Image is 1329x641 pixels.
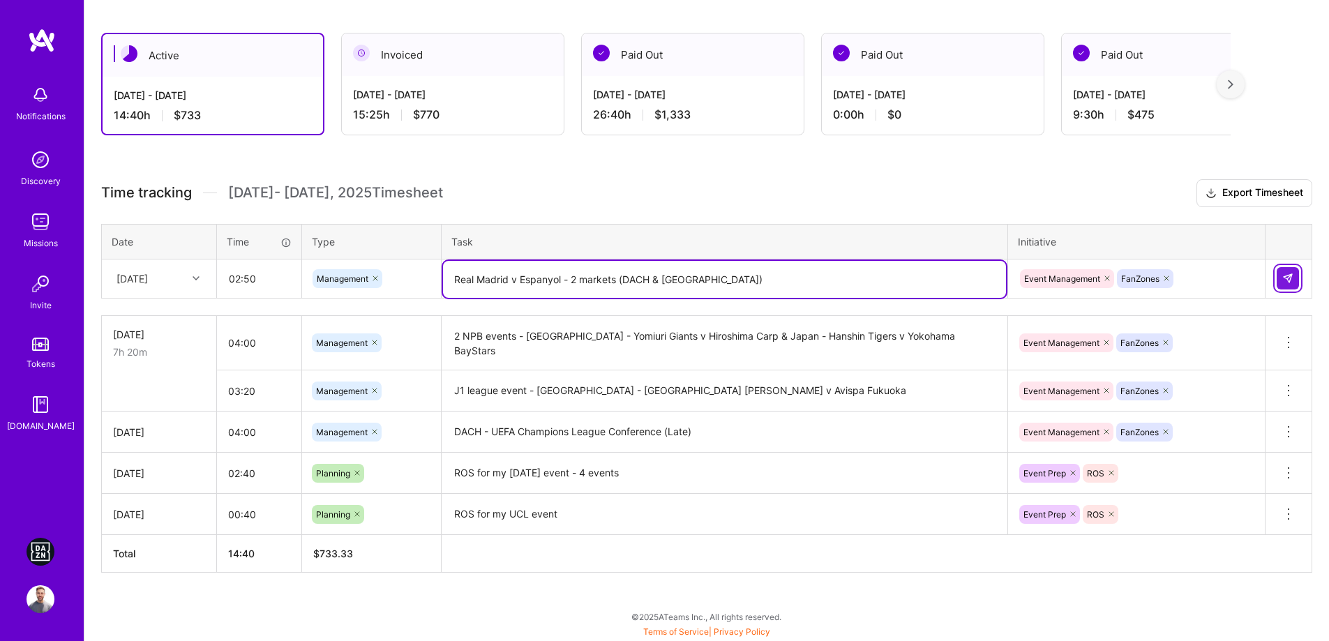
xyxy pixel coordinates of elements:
span: Event Management [1023,386,1099,396]
a: DAZN: Event Moderators for Israel Based Team [23,538,58,566]
div: 14:40 h [114,108,312,123]
input: HH:MM [218,260,301,297]
span: $733 [174,108,201,123]
span: Event Management [1023,338,1099,348]
th: 14:40 [217,535,302,573]
img: User Avatar [27,585,54,613]
i: icon Download [1206,186,1217,201]
div: © 2025 ATeams Inc., All rights reserved. [84,599,1329,634]
div: [DATE] [117,271,148,286]
span: $770 [413,107,440,122]
div: Paid Out [1062,33,1284,76]
textarea: DACH - UEFA Champions League Conference (Late) [443,413,1006,451]
div: Tokens [27,356,55,371]
span: [DATE] - [DATE] , 2025 Timesheet [228,184,443,202]
a: User Avatar [23,585,58,613]
span: Time tracking [101,184,192,202]
div: Notifications [16,109,66,123]
div: 9:30 h [1073,107,1272,122]
div: null [1277,267,1300,289]
div: Paid Out [582,33,804,76]
span: Event Management [1023,427,1099,437]
textarea: 2 NPB events - [GEOGRAPHIC_DATA] - Yomiuri Giants v Hiroshima Carp & Japan - Hanshin Tigers v Yok... [443,317,1006,370]
th: Total [102,535,217,573]
button: Export Timesheet [1196,179,1312,207]
div: [DATE] - [DATE] [353,87,553,102]
img: tokens [32,338,49,351]
img: DAZN: Event Moderators for Israel Based Team [27,538,54,566]
img: discovery [27,146,54,174]
img: teamwork [27,208,54,236]
img: logo [28,28,56,53]
textarea: J1 league event - [GEOGRAPHIC_DATA] - [GEOGRAPHIC_DATA] [PERSON_NAME] v Avispa Fukuoka [443,372,1006,410]
input: HH:MM [217,372,301,409]
div: Paid Out [822,33,1044,76]
span: | [643,626,770,637]
span: ROS [1087,509,1104,520]
span: ROS [1087,468,1104,478]
div: [DOMAIN_NAME] [7,418,75,433]
span: Management [317,273,368,284]
div: [DATE] - [DATE] [833,87,1033,102]
div: [DATE] - [DATE] [593,87,793,102]
span: $ 733.33 [313,548,353,559]
div: [DATE] [113,466,205,481]
div: 26:40 h [593,107,793,122]
span: Event Prep [1023,509,1066,520]
th: Date [102,224,217,259]
div: 15:25 h [353,107,553,122]
span: $0 [887,107,901,122]
div: [DATE] [113,425,205,439]
div: 0:00 h [833,107,1033,122]
img: Invite [27,270,54,298]
a: Privacy Policy [714,626,770,637]
img: Submit [1282,273,1293,284]
img: Invoiced [353,45,370,61]
div: Invoiced [342,33,564,76]
img: bell [27,81,54,109]
span: Event Management [1024,273,1100,284]
textarea: Real Madrid v Espanyol - 2 markets (DACH & [GEOGRAPHIC_DATA]) [443,261,1006,298]
a: Terms of Service [643,626,709,637]
span: FanZones [1120,386,1159,396]
div: Active [103,34,323,77]
div: [DATE] [113,327,205,342]
input: HH:MM [217,414,301,451]
span: Planning [316,468,350,478]
img: Paid Out [593,45,610,61]
img: right [1228,80,1233,89]
textarea: ROS for my [DATE] event - 4 events [443,454,1006,492]
span: FanZones [1120,338,1159,348]
span: $475 [1127,107,1155,122]
div: [DATE] - [DATE] [1073,87,1272,102]
img: Paid Out [1073,45,1090,61]
span: Management [316,427,368,437]
img: Paid Out [833,45,850,61]
div: Time [227,234,292,249]
div: Invite [30,298,52,312]
span: Management [316,338,368,348]
div: Discovery [21,174,61,188]
div: [DATE] - [DATE] [114,88,312,103]
div: Missions [24,236,58,250]
input: HH:MM [217,496,301,533]
div: [DATE] [113,507,205,522]
i: icon Chevron [193,275,200,282]
th: Type [302,224,442,259]
span: FanZones [1121,273,1159,284]
input: HH:MM [217,324,301,361]
textarea: ROS for my UCL event [443,495,1006,534]
span: Planning [316,509,350,520]
img: Active [121,45,137,62]
span: FanZones [1120,427,1159,437]
th: Task [442,224,1008,259]
span: $1,333 [654,107,691,122]
img: guide book [27,391,54,418]
div: Initiative [1018,234,1255,249]
span: Management [316,386,368,396]
span: Event Prep [1023,468,1066,478]
input: HH:MM [217,455,301,492]
div: 7h 20m [113,345,205,359]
